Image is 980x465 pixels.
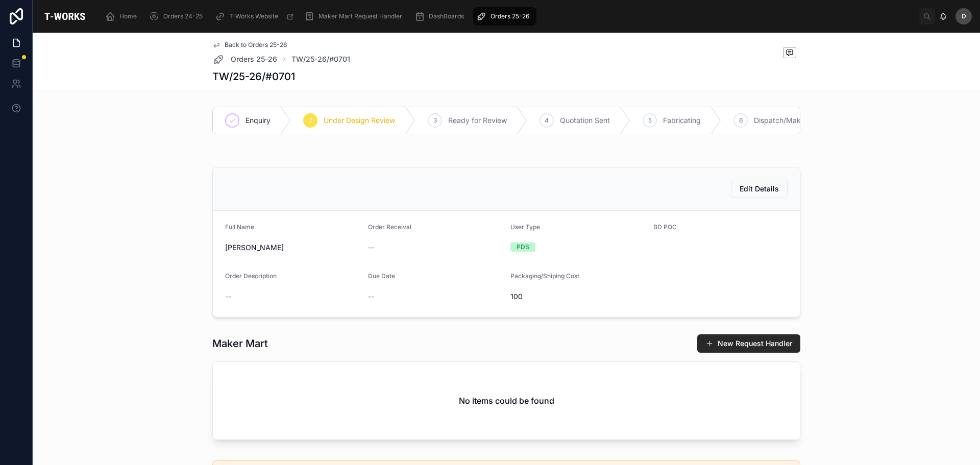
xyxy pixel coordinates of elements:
[653,223,677,231] span: BD POC
[754,115,829,126] span: Dispatch/Makers Mart
[739,116,743,125] span: 6
[962,12,966,20] span: D
[309,116,312,125] span: 2
[368,291,374,302] span: --
[212,7,299,26] a: T-Works Website
[318,12,402,20] span: Maker Mart Request Handler
[411,7,471,26] a: DashBoards
[510,291,645,302] span: 100
[301,7,409,26] a: Maker Mart Request Handler
[663,115,701,126] span: Fabricating
[225,41,287,49] span: Back to Orders 25-26
[368,242,374,253] span: --
[102,7,144,26] a: Home
[212,41,287,49] a: Back to Orders 25-26
[648,116,652,125] span: 5
[368,223,411,231] span: Order Receival
[473,7,536,26] a: Orders 25-26
[433,116,437,125] span: 3
[291,54,350,64] a: TW/25-26/#0701
[246,115,271,126] span: Enquiry
[229,12,278,20] span: T-Works Website
[212,69,295,84] h1: TW/25-26/#0701
[163,12,203,20] span: Orders 24-25
[212,336,268,351] h1: Maker Mart
[545,116,549,125] span: 4
[510,272,579,280] span: Packaging/Shiping Cost
[459,395,554,407] h2: No items could be found
[225,291,231,302] span: --
[368,272,397,280] span: Due Date`
[491,12,529,20] span: Orders 25-26
[731,180,788,198] button: Edit Details
[225,223,254,231] span: Full Name
[429,12,464,20] span: DashBoards
[225,272,277,280] span: Order Description
[697,334,800,353] button: New Request Handler
[510,223,540,231] span: User Type
[448,115,507,126] span: Ready for Review
[146,7,210,26] a: Orders 24-25
[41,8,89,25] img: App logo
[119,12,137,20] span: Home
[231,54,277,64] span: Orders 25-26
[560,115,610,126] span: Quotation Sent
[517,242,529,252] div: PDS
[212,53,277,65] a: Orders 25-26
[97,5,919,28] div: scrollable content
[324,115,395,126] span: Under Design Review
[225,242,360,253] span: [PERSON_NAME]
[740,184,779,194] span: Edit Details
